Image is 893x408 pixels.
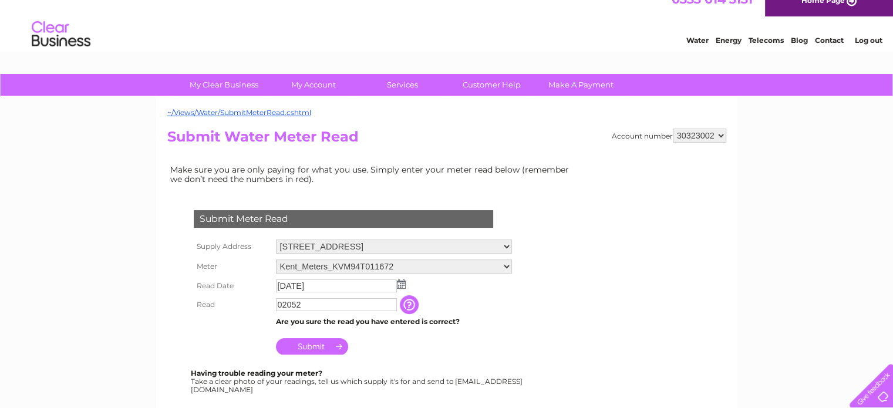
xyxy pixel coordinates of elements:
div: Take a clear photo of your readings, tell us which supply it's for and send to [EMAIL_ADDRESS][DO... [191,369,524,393]
a: My Clear Business [176,74,272,96]
a: Energy [716,50,742,59]
a: Blog [791,50,808,59]
th: Supply Address [191,237,273,257]
th: Read [191,295,273,314]
a: My Account [265,74,362,96]
th: Meter [191,257,273,277]
a: Telecoms [749,50,784,59]
th: Read Date [191,277,273,295]
a: Contact [815,50,844,59]
input: Submit [276,338,348,355]
td: Are you sure the read you have entered is correct? [273,314,515,329]
h2: Submit Water Meter Read [167,129,726,151]
b: Having trouble reading your meter? [191,369,322,377]
a: 0333 014 3131 [672,6,753,21]
img: logo.png [31,31,91,66]
input: Information [400,295,421,314]
a: Services [354,74,451,96]
div: Submit Meter Read [194,210,493,228]
a: Water [686,50,709,59]
div: Account number [612,129,726,143]
a: Log out [854,50,882,59]
div: Clear Business is a trading name of Verastar Limited (registered in [GEOGRAPHIC_DATA] No. 3667643... [170,6,724,57]
img: ... [397,279,406,289]
a: ~/Views/Water/SubmitMeterRead.cshtml [167,108,311,117]
a: Customer Help [443,74,540,96]
a: Make A Payment [533,74,629,96]
td: Make sure you are only paying for what you use. Simply enter your meter read below (remember we d... [167,162,578,187]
